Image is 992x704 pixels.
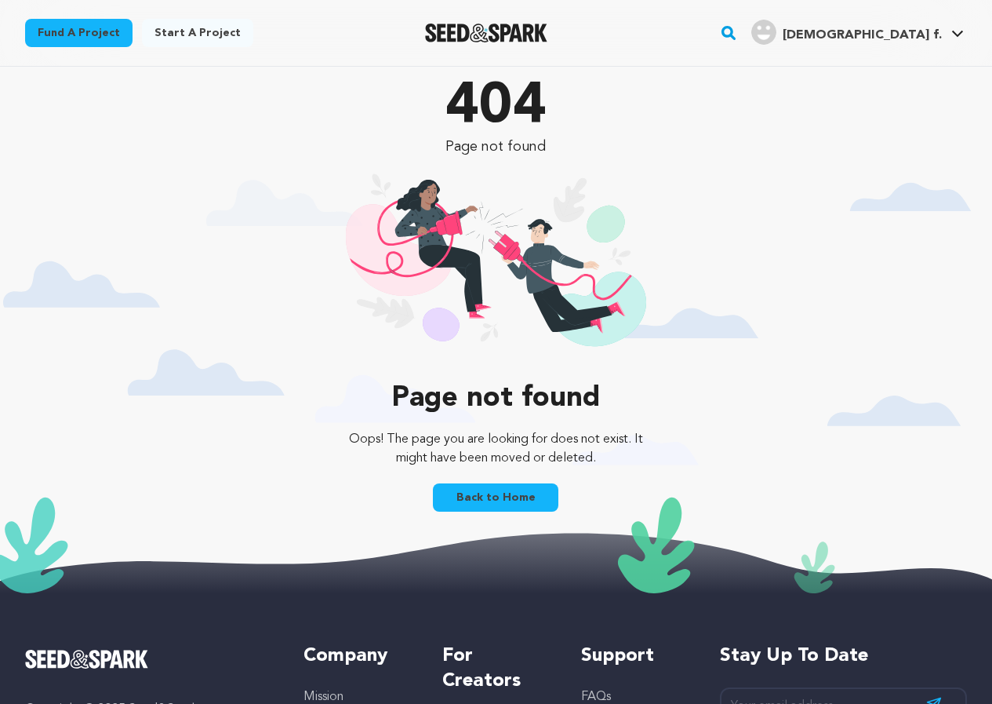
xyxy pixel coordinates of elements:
img: 404 illustration [346,173,646,367]
a: Mission [303,691,343,703]
a: Back to Home [433,483,558,512]
a: Start a project [142,19,253,47]
img: Seed&Spark Logo Dark Mode [425,24,548,42]
a: islsm f.'s Profile [748,16,967,45]
a: FAQs [581,691,611,703]
p: 404 [339,79,652,136]
img: user.png [751,20,776,45]
p: Page not found [339,383,652,414]
h5: Support [581,644,689,669]
h5: Stay up to date [720,644,967,669]
span: [DEMOGRAPHIC_DATA] f. [783,29,942,42]
p: Page not found [339,136,652,158]
a: Seed&Spark Homepage [425,24,548,42]
a: Seed&Spark Homepage [25,650,272,669]
h5: For Creators [442,644,550,694]
img: Seed&Spark Logo [25,650,148,669]
span: islsm f.'s Profile [748,16,967,49]
p: Oops! The page you are looking for does not exist. It might have been moved or deleted. [339,430,652,468]
div: islsm f.'s Profile [751,20,942,45]
a: Fund a project [25,19,133,47]
h5: Company [303,644,411,669]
